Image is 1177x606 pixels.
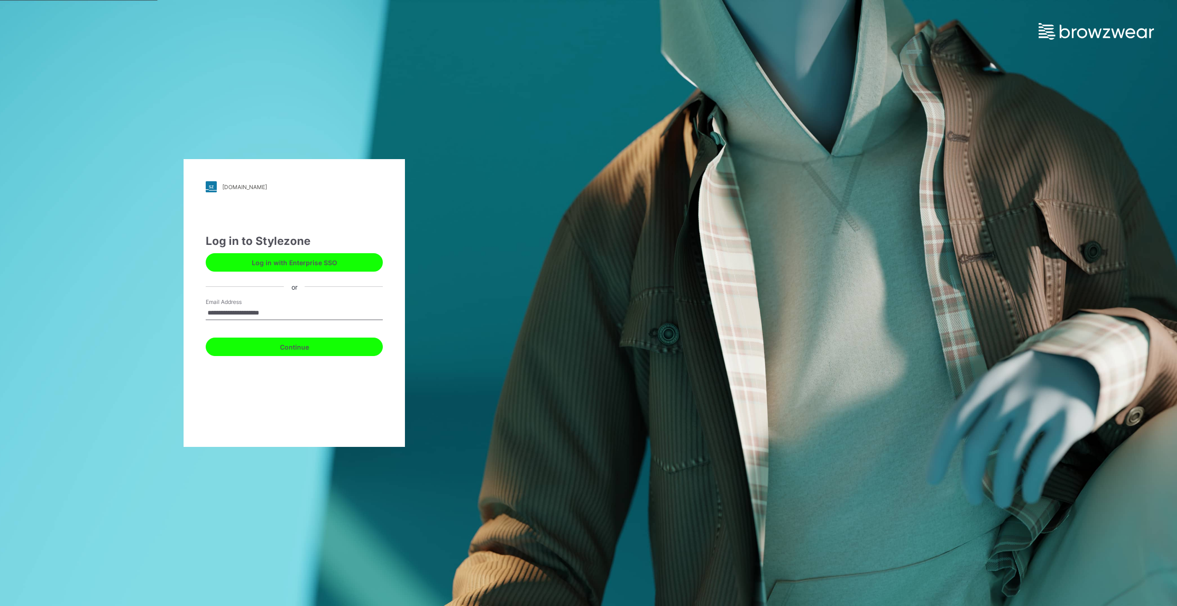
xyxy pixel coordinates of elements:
[206,338,383,356] button: Continue
[206,298,270,306] label: Email Address
[206,181,217,192] img: stylezone-logo.562084cfcfab977791bfbf7441f1a819.svg
[222,184,267,190] div: [DOMAIN_NAME]
[206,253,383,272] button: Log in with Enterprise SSO
[206,233,383,250] div: Log in to Stylezone
[284,282,305,291] div: or
[1039,23,1154,40] img: browzwear-logo.e42bd6dac1945053ebaf764b6aa21510.svg
[206,181,383,192] a: [DOMAIN_NAME]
